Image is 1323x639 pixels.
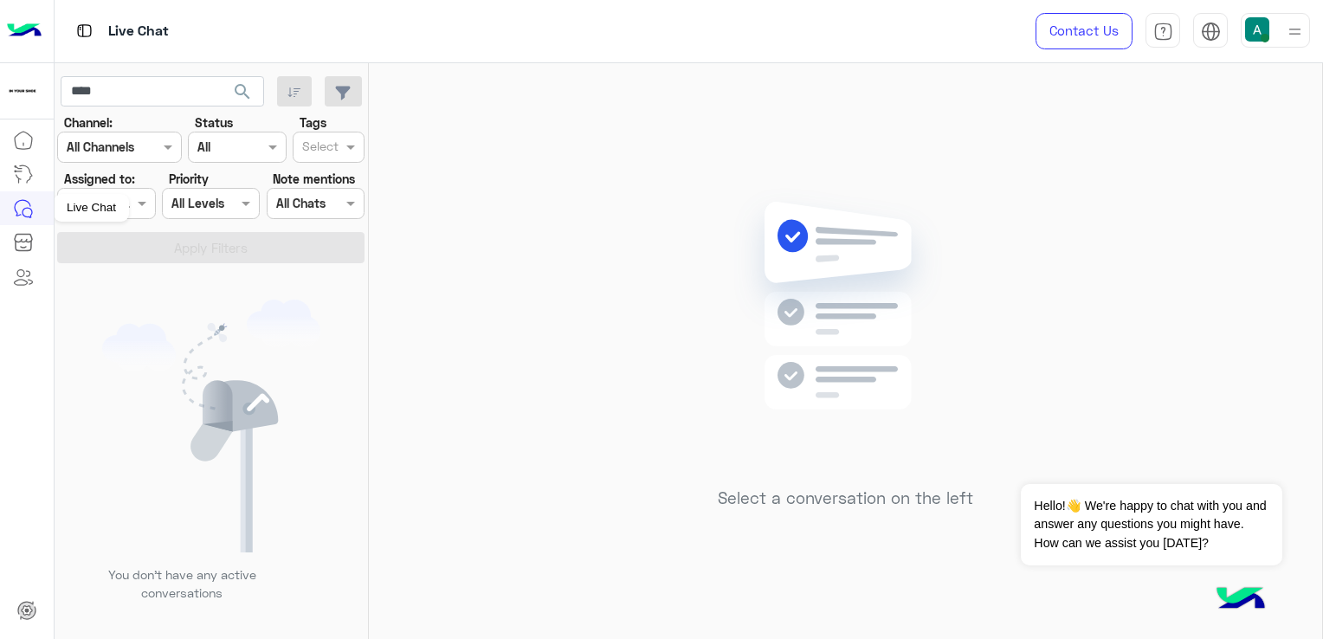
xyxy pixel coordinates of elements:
[54,194,129,222] div: Live Chat
[64,113,113,132] label: Channel:
[232,81,253,102] span: search
[64,170,135,188] label: Assigned to:
[1284,21,1306,42] img: profile
[102,300,320,552] img: empty users
[57,232,365,263] button: Apply Filters
[273,170,355,188] label: Note mentions
[169,170,209,188] label: Priority
[7,13,42,49] img: Logo
[718,488,973,508] h5: Select a conversation on the left
[74,20,95,42] img: tab
[108,20,169,43] p: Live Chat
[7,75,38,106] img: 923305001092802
[300,137,339,159] div: Select
[1146,13,1180,49] a: tab
[720,188,971,475] img: no messages
[1153,22,1173,42] img: tab
[195,113,233,132] label: Status
[1245,17,1269,42] img: userImage
[222,76,264,113] button: search
[1021,484,1281,565] span: Hello!👋 We're happy to chat with you and answer any questions you might have. How can we assist y...
[1201,22,1221,42] img: tab
[300,113,326,132] label: Tags
[1036,13,1133,49] a: Contact Us
[94,565,269,603] p: You don’t have any active conversations
[1210,570,1271,630] img: hulul-logo.png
